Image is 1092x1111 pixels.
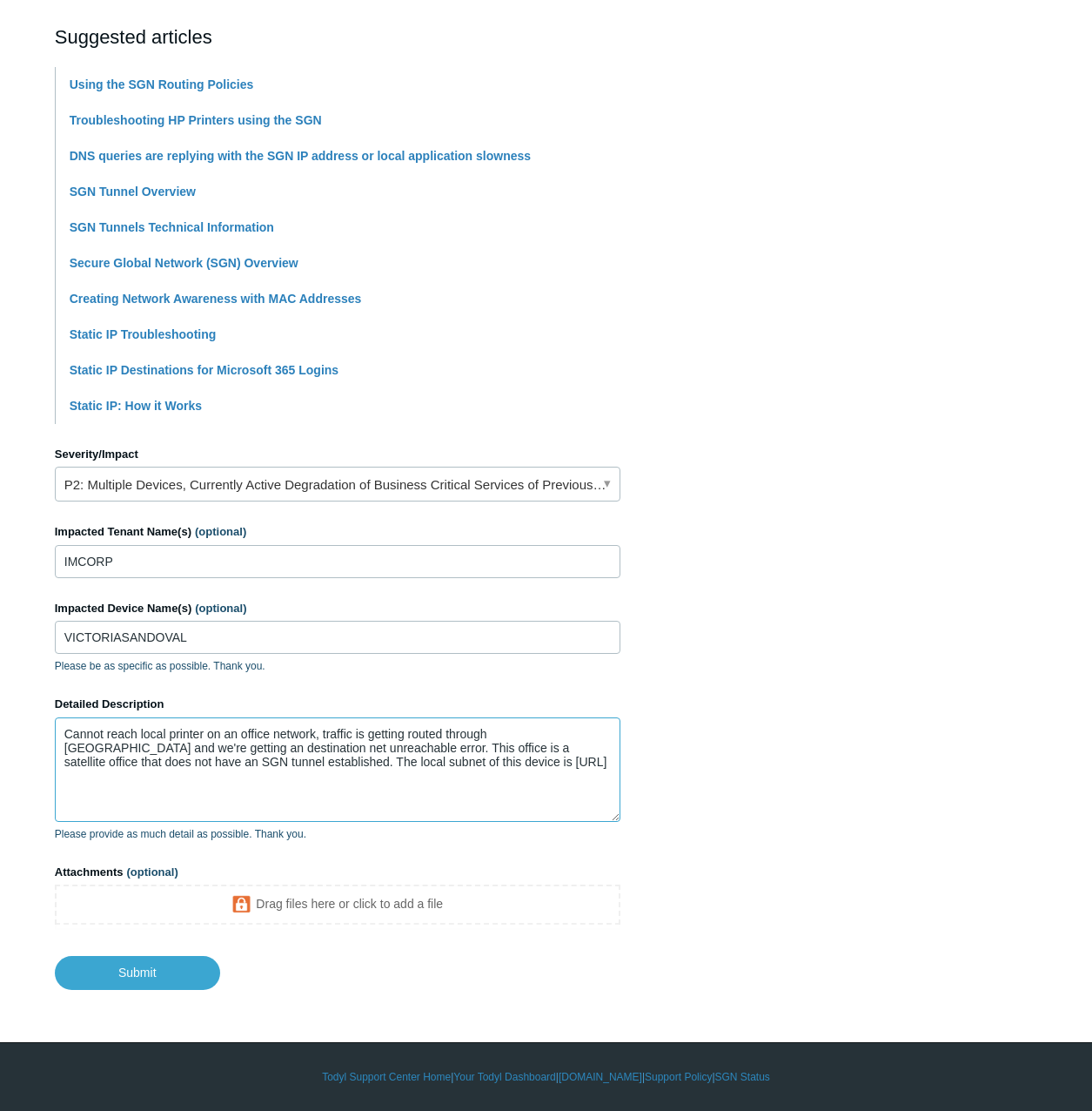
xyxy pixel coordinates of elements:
label: Impacted Tenant Name(s) [55,523,620,541]
a: Static IP Destinations for Microsoft 365 Logins [70,363,338,377]
a: [DOMAIN_NAME] [559,1069,642,1085]
a: Todyl Support Center Home [322,1069,451,1085]
a: Creating Network Awareness with MAC Addresses [70,292,362,306]
span: (optional) [127,865,178,879]
a: SGN Status [715,1069,770,1085]
a: Using the SGN Routing Policies [70,77,254,91]
p: Please be as specific as possible. Thank you. [55,658,620,674]
a: SGN Tunnels Technical Information [70,220,274,234]
p: Please provide as much detail as possible. Thank you. [55,826,620,842]
span: (optional) [195,525,246,538]
div: | | | | [55,1069,1038,1085]
a: DNS queries are replying with the SGN IP address or local application slowness [70,149,531,163]
label: Impacted Device Name(s) [55,600,620,617]
a: Your Todyl Dashboard [453,1069,555,1085]
a: Troubleshooting HP Printers using the SGN [70,113,322,127]
input: Submit [55,956,220,989]
a: Static IP: How it Works [70,399,202,413]
h2: Suggested articles [55,23,620,51]
a: Support Policy [645,1069,712,1085]
a: SGN Tunnel Overview [70,185,196,199]
span: (optional) [195,602,246,615]
a: P2: Multiple Devices, Currently Active Degradation of Business Critical Services of Previously Wo... [55,467,620,502]
label: Attachments [55,864,620,881]
label: Severity/Impact [55,446,620,463]
a: Secure Global Network (SGN) Overview [70,256,298,270]
a: Static IP Troubleshooting [70,327,217,341]
label: Detailed Description [55,696,620,713]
